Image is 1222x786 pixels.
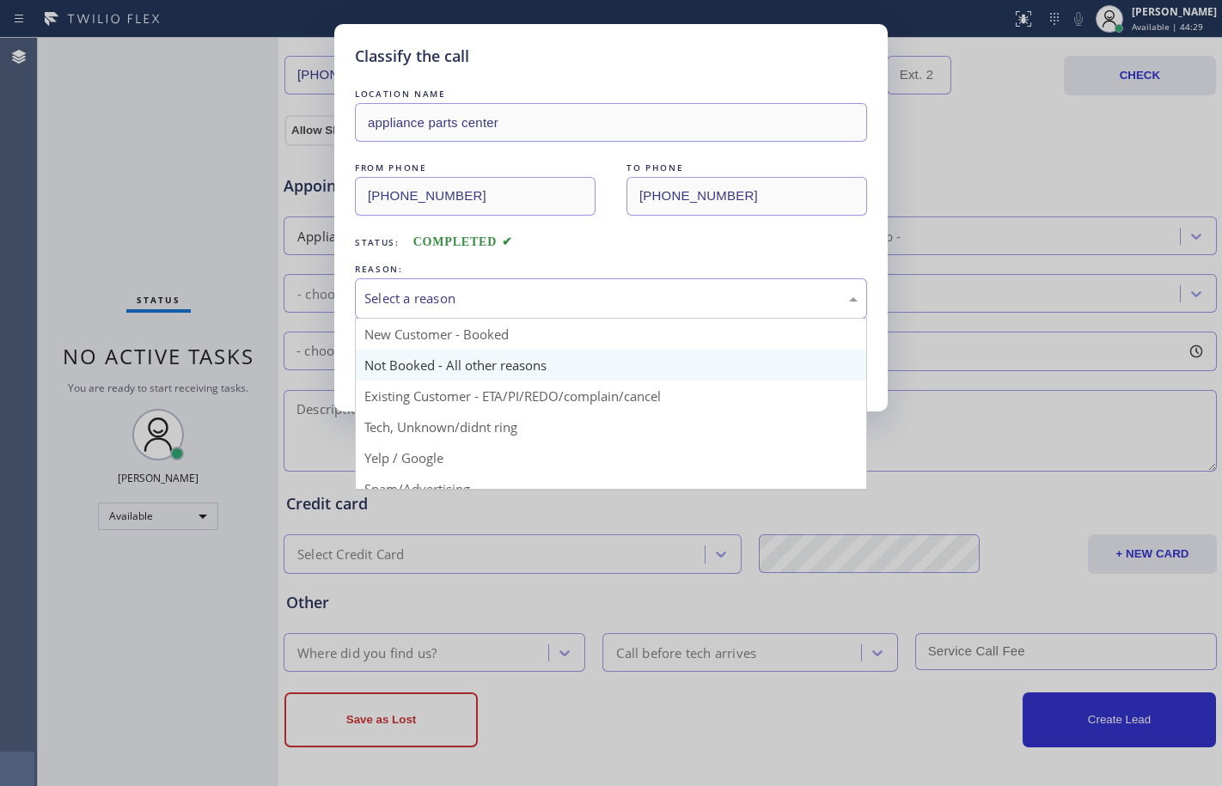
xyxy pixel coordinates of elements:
[626,177,867,216] input: To phone
[413,235,513,248] span: COMPLETED
[355,236,400,248] span: Status:
[355,85,867,103] div: LOCATION NAME
[355,177,596,216] input: From phone
[356,381,866,411] div: Existing Customer - ETA/PI/REDO/complain/cancel
[355,260,867,278] div: REASON:
[356,350,866,381] div: Not Booked - All other reasons
[356,411,866,442] div: Tech, Unknown/didnt ring
[356,319,866,350] div: New Customer - Booked
[626,159,867,177] div: TO PHONE
[364,289,858,308] div: Select a reason
[355,159,596,177] div: FROM PHONE
[355,45,469,68] h5: Classify the call
[356,442,866,473] div: Yelp / Google
[356,473,866,504] div: Spam/Advertising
